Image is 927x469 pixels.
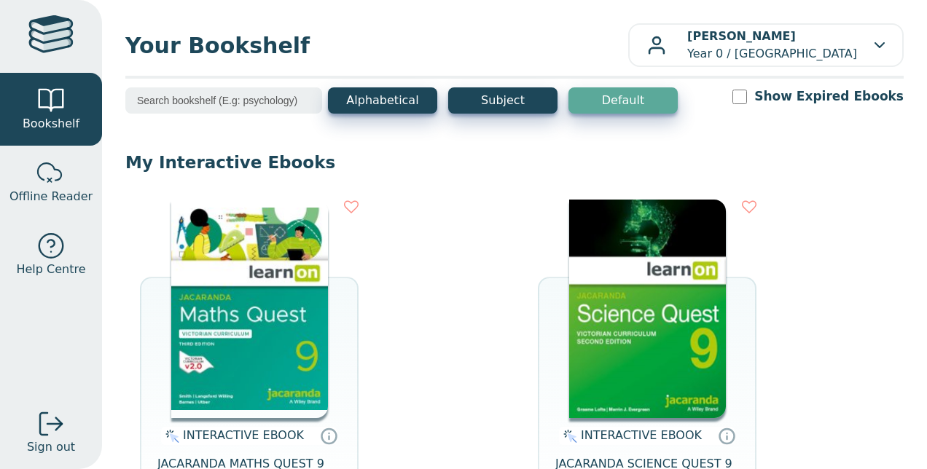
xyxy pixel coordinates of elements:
[27,438,75,456] span: Sign out
[559,427,577,445] img: interactive.svg
[754,87,904,106] label: Show Expired Ebooks
[687,29,796,43] b: [PERSON_NAME]
[687,28,857,63] p: Year 0 / [GEOGRAPHIC_DATA]
[581,428,702,442] span: INTERACTIVE EBOOK
[9,188,93,205] span: Offline Reader
[568,87,678,114] button: Default
[125,87,322,114] input: Search bookshelf (E.g: psychology)
[718,427,735,444] a: Interactive eBooks are accessed online via the publisher’s portal. They contain interactive resou...
[23,115,79,133] span: Bookshelf
[161,427,179,445] img: interactive.svg
[125,29,628,62] span: Your Bookshelf
[125,151,904,173] p: My Interactive Ebooks
[183,428,304,442] span: INTERACTIVE EBOOK
[448,87,558,114] button: Subject
[320,427,337,444] a: Interactive eBooks are accessed online via the publisher’s portal. They contain interactive resou...
[171,200,328,418] img: d8ec4081-4f6c-4da7-a9b0-af0f6a6d5f93.jpg
[628,23,904,67] button: [PERSON_NAME]Year 0 / [GEOGRAPHIC_DATA]
[569,200,726,418] img: 30be4121-5288-ea11-a992-0272d098c78b.png
[16,261,85,278] span: Help Centre
[328,87,437,114] button: Alphabetical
